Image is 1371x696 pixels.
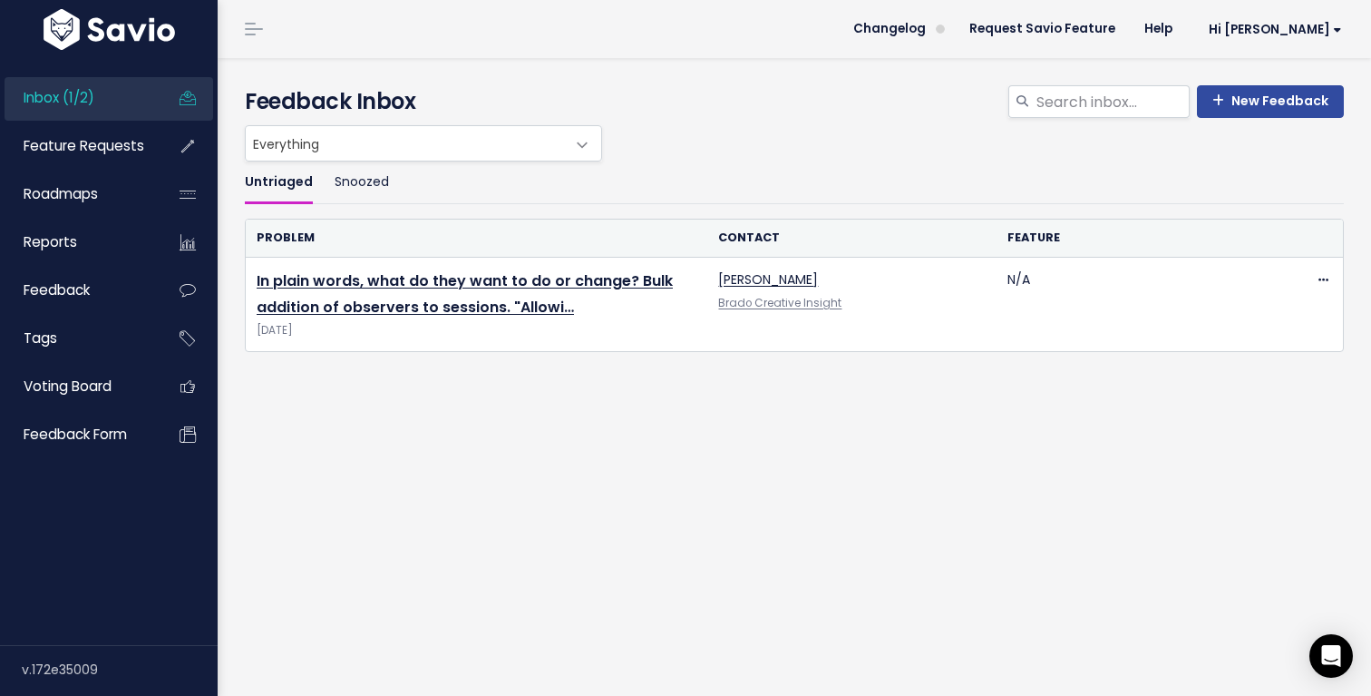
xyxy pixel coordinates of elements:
[24,88,94,107] span: Inbox (1/2)
[246,126,565,161] span: Everything
[1197,85,1344,118] a: New Feedback
[245,125,602,162] span: Everything
[1209,23,1342,36] span: Hi [PERSON_NAME]
[1035,85,1190,118] input: Search inbox...
[1130,15,1187,43] a: Help
[853,23,926,35] span: Changelog
[997,220,1285,257] th: Feature
[39,9,180,50] img: logo-white.9d6f32f41409.svg
[257,321,696,340] span: [DATE]
[24,328,57,348] span: Tags
[955,15,1130,43] a: Request Savio Feature
[5,77,151,119] a: Inbox (1/2)
[5,221,151,263] a: Reports
[718,296,841,310] a: Brado Creative Insight
[5,318,151,359] a: Tags
[24,184,98,203] span: Roadmaps
[245,85,1344,118] h4: Feedback Inbox
[24,136,144,155] span: Feature Requests
[245,162,313,204] a: Untriaged
[5,270,151,311] a: Feedback
[246,220,707,257] th: Problem
[24,232,77,251] span: Reports
[257,270,673,318] a: In plain words, what do they want to do or change? Bulk addition of observers to sessions. "Allowi…
[997,258,1285,352] td: N/A
[5,366,151,407] a: Voting Board
[5,414,151,456] a: Feedback form
[1309,634,1353,678] div: Open Intercom Messenger
[24,425,127,444] span: Feedback form
[22,646,218,693] div: v.172e35009
[5,125,151,167] a: Feature Requests
[5,173,151,215] a: Roadmaps
[718,270,818,289] a: [PERSON_NAME]
[335,162,389,204] a: Snoozed
[1187,15,1356,44] a: Hi [PERSON_NAME]
[245,162,1344,204] ul: Filter feature requests
[707,220,996,257] th: Contact
[24,280,90,299] span: Feedback
[24,377,112,396] span: Voting Board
